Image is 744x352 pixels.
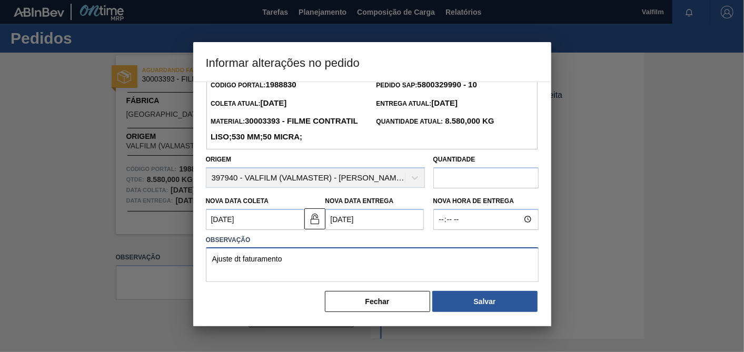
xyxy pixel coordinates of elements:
textarea: Ajuste dt faturamento [206,247,539,282]
h3: Informar alterações no pedido [193,42,551,82]
span: Quantidade Atual: [376,118,494,125]
button: Fechar [325,291,430,312]
strong: 8.580,000 KG [443,116,494,125]
label: Observação [206,233,539,248]
span: Pedido SAP: [376,82,477,89]
span: Coleta Atual: [211,100,286,107]
strong: [DATE] [261,98,287,107]
label: Nova Data Coleta [206,197,269,205]
button: unlocked [304,208,325,229]
strong: 5800329990 - 10 [418,80,477,89]
span: Material: [211,118,358,141]
label: Nova Data Entrega [325,197,394,205]
label: Quantidade [433,156,475,163]
label: Origem [206,156,232,163]
strong: [DATE] [431,98,458,107]
span: Código Portal: [211,82,296,89]
label: Nova Hora de Entrega [433,194,539,209]
strong: 30003393 - FILME CONTRATIL LISO;530 MM;50 MICRA; [211,116,358,141]
strong: 1988830 [265,80,296,89]
input: dd/mm/yyyy [325,209,424,230]
button: Salvar [432,291,538,312]
span: Entrega Atual: [376,100,458,107]
input: dd/mm/yyyy [206,209,304,230]
img: unlocked [309,213,321,225]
